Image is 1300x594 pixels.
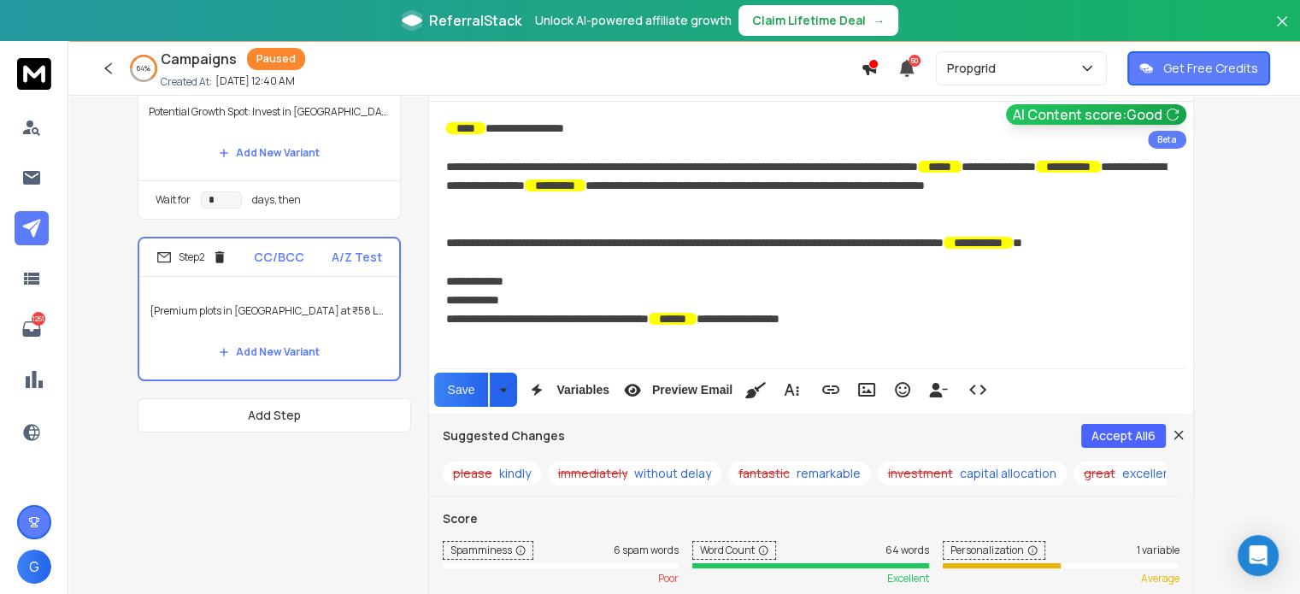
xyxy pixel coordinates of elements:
[909,55,921,67] span: 50
[138,237,401,381] li: Step2CC/BCCA/Z Test{Premium plots in [GEOGRAPHIC_DATA] at ₹58 Lacs|[GEOGRAPHIC_DATA]'s premium pl...
[649,383,736,397] span: Preview Email
[138,38,401,220] li: Step1CC/BCCA/Z TestPotential Growth Spot: Invest in [GEOGRAPHIC_DATA] {{firstName}} jiAdd New Var...
[443,541,533,560] span: Spamminess
[960,465,1056,482] span: capital allocation
[332,249,382,266] p: A/Z Test
[943,541,1045,560] span: Personalization
[215,74,295,88] p: [DATE] 12:40 AM
[156,250,227,265] div: Step 2
[873,12,885,29] span: →
[535,12,732,29] p: Unlock AI-powered affiliate growth
[1006,104,1186,125] button: AI Content score:Good
[885,544,929,557] span: 64 words
[254,249,304,266] p: CC/BCC
[738,465,790,482] span: fantastic
[692,541,776,560] span: Word Count
[947,60,1003,77] p: Propgrid
[558,465,627,482] span: immediately
[1238,535,1279,576] div: Open Intercom Messenger
[614,544,679,557] span: 6 spam words
[149,88,390,136] p: Potential Growth Spot: Invest in [GEOGRAPHIC_DATA] {{firstName}} ji
[922,373,955,407] button: Insert Unsubscribe Link
[205,335,333,369] button: Add New Variant
[161,49,237,69] h1: Campaigns
[252,193,301,207] p: days, then
[434,373,489,407] button: Save
[1148,131,1186,149] div: Beta
[1163,60,1258,77] p: Get Free Credits
[205,136,333,170] button: Add New Variant
[888,465,953,482] span: investment
[247,48,305,70] div: Paused
[1084,465,1115,482] span: great
[1271,10,1293,51] button: Close banner
[429,10,521,31] span: ReferralStack
[15,312,49,346] a: 1261
[443,510,1179,527] h3: Score
[1122,465,1175,482] span: excellent
[17,550,51,584] button: G
[453,465,492,482] span: please
[32,312,45,326] p: 1261
[887,572,929,585] span: excellent
[962,373,994,407] button: Code View
[156,193,191,207] p: Wait for
[137,63,150,74] p: 64 %
[443,427,565,444] h3: Suggested Changes
[797,465,861,482] span: remarkable
[1081,424,1166,448] button: Accept All6
[1136,544,1179,557] span: 1 variable
[521,373,613,407] button: Variables
[150,287,389,335] p: {Premium plots in [GEOGRAPHIC_DATA] at ₹58 Lacs|[GEOGRAPHIC_DATA]'s premium plots at ₹58 Lacs|Che...
[658,572,679,585] span: poor
[161,75,212,89] p: Created At:
[1140,572,1179,585] span: average
[634,465,711,482] span: without delay
[738,5,898,36] button: Claim Lifetime Deal→
[138,398,411,432] button: Add Step
[553,383,613,397] span: Variables
[1127,51,1270,85] button: Get Free Credits
[499,465,531,482] span: kindly
[616,373,736,407] button: Preview Email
